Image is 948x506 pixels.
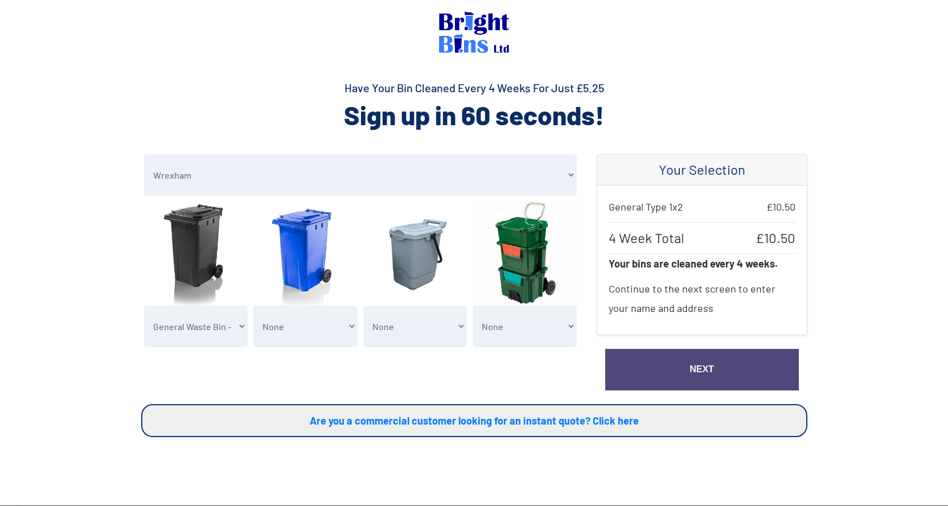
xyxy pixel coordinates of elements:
[141,98,807,132] h2: Sign up in 60 seconds!
[141,404,807,437] a: Are you a commercial customer looking for an instant quote? Click here
[756,228,795,248] span: £ 10.50
[605,349,799,390] a: Next
[363,201,467,306] img: food.jpg
[609,273,795,323] p: Continue to the next screen to enter your name and address
[609,222,795,254] p: 4 Week Total
[766,197,795,216] span: £ 10.50
[609,162,795,178] h4: Your Selection
[609,197,795,216] p: General Type 1 x 2
[253,201,358,306] img: general_type_2.jpg
[609,257,778,270] strong: Your bins are cleaned every 4 weeks.
[473,201,577,306] img: recyclingSystem1.jpg
[141,80,807,96] h4: Have Your Bin Cleaned Every 4 Weeks For Just £5.25
[144,201,248,306] img: general_type_1.jpg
